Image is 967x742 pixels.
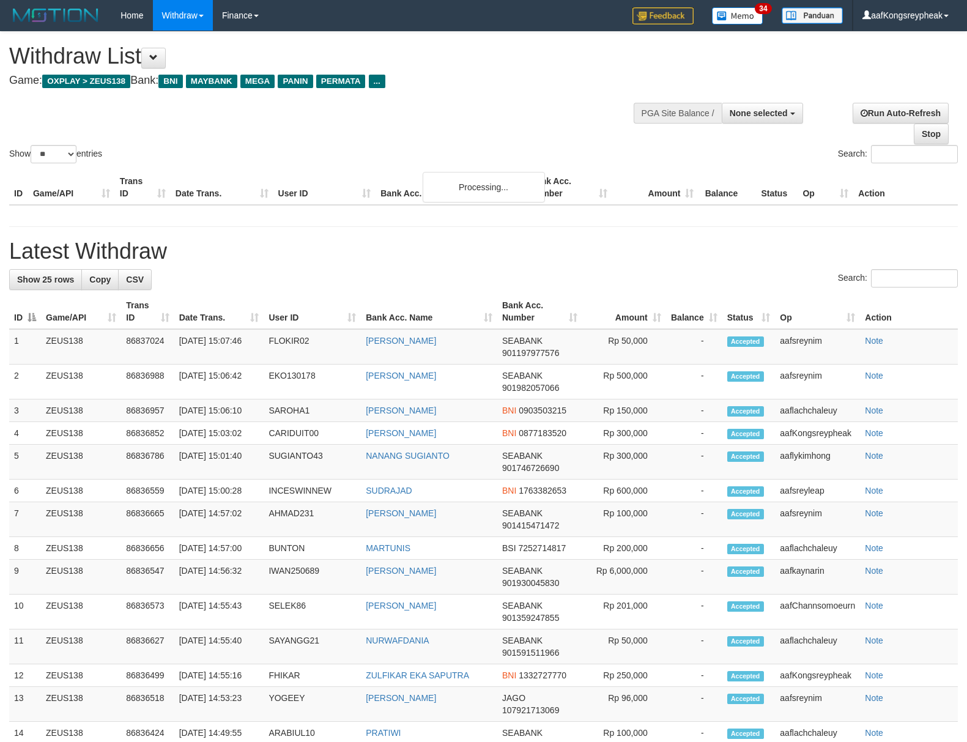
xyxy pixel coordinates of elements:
td: [DATE] 14:57:02 [174,502,264,537]
h1: Latest Withdraw [9,239,958,264]
a: [PERSON_NAME] [366,508,436,518]
div: Processing... [423,172,545,202]
th: Trans ID: activate to sort column ascending [121,294,174,329]
span: OXPLAY > ZEUS138 [42,75,130,88]
td: aaflachchaleuy [775,629,860,664]
a: ZULFIKAR EKA SAPUTRA [366,670,469,680]
a: Note [865,636,883,645]
td: ZEUS138 [41,502,121,537]
td: INCESWINNEW [264,480,361,502]
img: Button%20Memo.svg [712,7,763,24]
span: JAGO [502,693,525,703]
td: Rp 201,000 [582,595,666,629]
label: Search: [838,269,958,288]
span: Copy 901415471472 to clipboard [502,521,559,530]
td: Rp 50,000 [582,329,666,365]
td: 2 [9,365,41,399]
a: Note [865,728,883,738]
a: Copy [81,269,119,290]
td: 8 [9,537,41,560]
td: ZEUS138 [41,445,121,480]
td: 6 [9,480,41,502]
td: [DATE] 15:01:40 [174,445,264,480]
td: 86836665 [121,502,174,537]
input: Search: [871,269,958,288]
a: Note [865,336,883,346]
span: Accepted [727,729,764,739]
a: Note [865,371,883,380]
span: Copy 901591511966 to clipboard [502,648,559,658]
td: CARIDUIT00 [264,422,361,445]
th: Op: activate to sort column ascending [775,294,860,329]
td: ZEUS138 [41,537,121,560]
td: 86836656 [121,537,174,560]
td: - [666,595,722,629]
th: Bank Acc. Number [525,170,612,205]
a: [PERSON_NAME] [366,601,436,610]
td: Rp 150,000 [582,399,666,422]
span: Accepted [727,509,764,519]
span: ... [369,75,385,88]
span: Copy 1332727770 to clipboard [519,670,566,680]
a: [PERSON_NAME] [366,566,436,576]
a: Show 25 rows [9,269,82,290]
span: Accepted [727,601,764,612]
span: Copy 7252714817 to clipboard [518,543,566,553]
td: aaflykimhong [775,445,860,480]
span: Accepted [727,671,764,681]
td: [DATE] 15:00:28 [174,480,264,502]
a: Stop [914,124,949,144]
td: ZEUS138 [41,399,121,422]
td: aafsreynim [775,502,860,537]
span: PERMATA [316,75,366,88]
span: SEABANK [502,728,543,738]
th: Balance: activate to sort column ascending [666,294,722,329]
td: aafChannsomoeurn [775,595,860,629]
td: 86836559 [121,480,174,502]
th: Action [853,170,958,205]
span: Accepted [727,429,764,439]
td: 86837024 [121,329,174,365]
td: aaflachchaleuy [775,537,860,560]
span: Copy 901930045830 to clipboard [502,578,559,588]
span: Accepted [727,544,764,554]
label: Search: [838,145,958,163]
a: [PERSON_NAME] [366,371,436,380]
span: BNI [502,670,516,680]
span: SEABANK [502,566,543,576]
label: Show entries [9,145,102,163]
span: Copy 0877183520 to clipboard [519,428,566,438]
td: aafsreynim [775,687,860,722]
a: Note [865,508,883,518]
td: Rp 6,000,000 [582,560,666,595]
td: 1 [9,329,41,365]
td: aafsreynim [775,329,860,365]
td: ZEUS138 [41,560,121,595]
td: ZEUS138 [41,365,121,399]
a: Note [865,543,883,553]
span: SEABANK [502,371,543,380]
span: Accepted [727,636,764,647]
td: FHIKAR [264,664,361,687]
td: - [666,560,722,595]
td: Rp 96,000 [582,687,666,722]
img: MOTION_logo.png [9,6,102,24]
span: Copy 1763382653 to clipboard [519,486,566,495]
td: Rp 100,000 [582,502,666,537]
select: Showentries [31,145,76,163]
th: Amount [612,170,699,205]
td: Rp 200,000 [582,537,666,560]
th: Status [756,170,798,205]
a: Note [865,451,883,461]
th: Balance [698,170,756,205]
span: Accepted [727,451,764,462]
th: Bank Acc. Name: activate to sort column ascending [361,294,497,329]
td: 7 [9,502,41,537]
span: 34 [755,3,771,14]
td: 86836852 [121,422,174,445]
span: Copy 901982057066 to clipboard [502,383,559,393]
button: None selected [722,103,803,124]
span: Copy 901197977576 to clipboard [502,348,559,358]
td: [DATE] 14:55:16 [174,664,264,687]
a: [PERSON_NAME] [366,693,436,703]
